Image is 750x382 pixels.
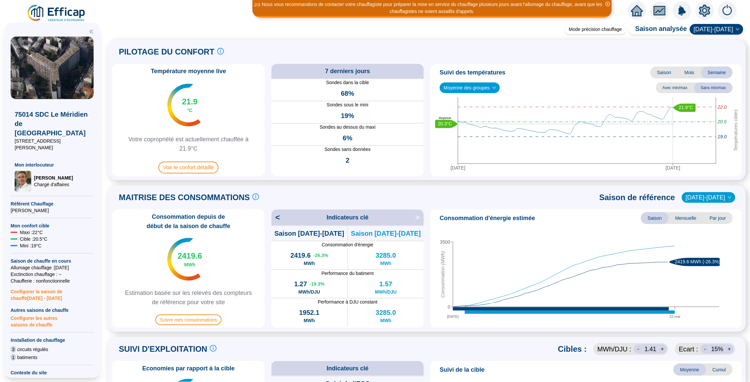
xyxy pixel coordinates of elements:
[565,25,626,34] div: Mode précision chauffage
[271,212,280,223] span: <
[11,346,16,353] span: 3
[210,345,217,352] span: info-circle
[376,251,396,260] span: 3285.0
[666,165,680,171] tspan: [DATE]
[376,308,396,317] span: 3285.0
[17,346,48,353] span: circuits régulés
[343,133,352,143] span: 6%
[184,261,195,268] span: MWh
[447,315,459,319] tspan: [DATE]
[271,299,424,305] span: Performance à DJU constant
[310,281,325,287] span: -19.3 %
[686,192,731,202] span: 2016-2017
[448,304,450,310] tspan: 0
[699,5,711,17] span: setting
[444,83,496,93] span: Moyenne des groupes
[670,315,681,319] tspan: 15 mai
[20,242,42,249] span: Mini : 19 °C
[271,146,424,153] span: Sondes sans données
[711,344,723,354] span: 15 %
[440,68,506,77] span: Suivi des températures
[11,369,94,376] span: Contexte du site
[187,107,193,114] span: °C
[341,89,354,98] span: 68%
[274,229,344,238] span: Saison [DATE]-[DATE]
[11,264,94,271] span: Allumage chauffage : [DATE]
[11,207,94,214] span: [PERSON_NAME]
[440,239,450,245] tspan: 3500
[379,279,392,289] span: 1.57
[271,124,424,131] span: Sondes au dessus du maxi
[327,364,368,373] span: Indicateurs clé
[678,66,701,78] span: Mois
[703,212,733,224] span: Par jour
[674,364,706,376] span: Moyenne
[341,111,354,120] span: 19%
[438,121,452,126] text: 20.3°C
[15,138,90,151] span: [STREET_ADDRESS][PERSON_NAME]
[380,317,391,324] span: MWh
[167,238,201,281] img: indicateur températures
[158,162,219,174] span: Voir le confort détaillé
[182,96,198,107] span: 21.9
[115,212,262,231] span: Consommation depuis de début de la saison de chauffe
[606,2,610,6] span: close-circle
[11,222,94,229] span: Mon confort cible
[673,1,692,20] img: alerts
[718,1,737,20] img: alerts
[654,5,666,17] span: fund
[675,259,720,264] text: 2419.6 MWh (-26.3%)
[11,271,94,278] span: Exctinction chauffage : --
[645,344,656,354] span: 1.41
[254,2,260,7] i: 2 / 3
[11,337,94,343] span: Installation de chauffage
[11,307,94,314] span: Autres saisons de chauffe
[11,258,94,264] span: Saison de chauffe en cours
[304,317,315,324] span: MWh
[115,288,262,307] span: Estimation basée sur les relevés des compteurs de référence pour votre site
[725,344,734,354] div: +
[598,344,631,354] span: MWh /DJU :
[11,278,94,284] span: Chaufferie : non fonctionnelle
[351,229,421,238] span: Saison [DATE]-[DATE]
[20,229,43,236] span: Maxi : 22 °C
[299,289,320,295] span: MWh/DJU
[17,354,38,361] span: batiments
[15,110,90,138] span: 75014 SDC Le Méridien de [GEOGRAPHIC_DATA]
[701,344,710,354] div: -
[290,251,311,260] span: 2419.6
[178,251,202,261] span: 2419.6
[304,260,315,267] span: MWh
[27,4,87,23] img: efficap energie logo
[299,308,320,317] span: 1952.1
[11,200,94,207] span: Référent Chauffage
[119,192,250,203] span: MAITRISE DES CONSOMMATIONS
[380,260,391,267] span: MWh
[34,181,73,188] span: Chargé d'affaires
[728,195,732,199] span: down
[119,344,207,354] span: SUIVI D'EXPLOITATION
[451,165,465,171] tspan: [DATE]
[271,101,424,108] span: Sondes sous le mini
[11,284,94,302] span: Configurer la saison de chauffe [DATE] - [DATE]
[252,193,259,200] span: info-circle
[167,84,201,126] img: indicateur températures
[440,213,535,223] span: Consommation d'énergie estimée
[115,135,262,153] span: Votre copropriété est actuellement chauffée à 21.9°C
[375,289,397,295] span: MWh/DJU
[89,29,94,34] span: double-left
[717,119,727,124] tspan: 20.5
[634,344,643,354] div: -
[629,24,687,35] span: Saison analysée
[253,1,611,15] div: Nous vous recommandons de contacter votre chauffagiste pour préparer la mise en service du chauff...
[271,270,424,277] span: Performance du batiment
[20,236,47,242] span: Cible : 20.5 °C
[736,27,740,31] span: down
[694,82,733,93] span: Sans min/max
[658,344,667,354] div: +
[656,82,694,93] span: Avec min/max
[147,66,230,76] span: Température moyenne live
[294,279,307,289] span: 1.27
[679,105,693,110] text: 21.9°C
[669,212,703,224] span: Mensuelle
